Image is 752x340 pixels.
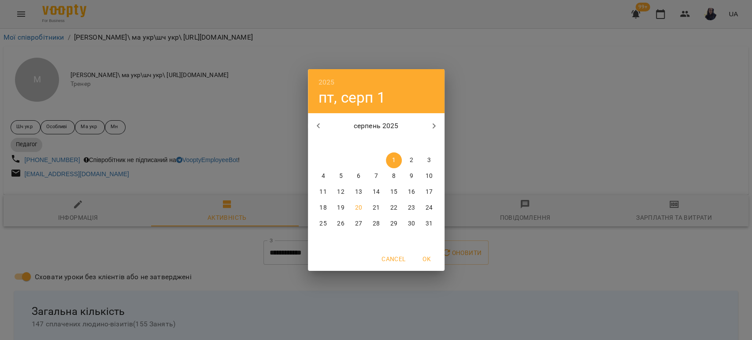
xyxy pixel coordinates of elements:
button: 26 [333,216,349,232]
span: вт [333,139,349,148]
p: 21 [372,203,379,212]
span: чт [368,139,384,148]
p: 11 [319,188,326,196]
p: 12 [337,188,344,196]
button: 1 [386,152,402,168]
p: 3 [427,156,430,165]
p: 4 [321,172,325,181]
button: 24 [421,200,437,216]
button: 28 [368,216,384,232]
p: 14 [372,188,379,196]
button: 31 [421,216,437,232]
button: 6 [351,168,367,184]
button: 30 [404,216,419,232]
span: ср [351,139,367,148]
p: 30 [407,219,415,228]
button: 21 [368,200,384,216]
button: 2025 [319,76,335,89]
p: 17 [425,188,432,196]
span: нд [421,139,437,148]
button: 8 [386,168,402,184]
p: 22 [390,203,397,212]
p: 1 [392,156,395,165]
p: 26 [337,219,344,228]
button: 23 [404,200,419,216]
p: 6 [356,172,360,181]
button: 16 [404,184,419,200]
p: 29 [390,219,397,228]
button: 18 [315,200,331,216]
button: 10 [421,168,437,184]
p: 28 [372,219,379,228]
button: 9 [404,168,419,184]
button: OK [413,251,441,267]
button: 2 [404,152,419,168]
button: 5 [333,168,349,184]
p: 25 [319,219,326,228]
p: 2 [409,156,413,165]
button: 15 [386,184,402,200]
button: 4 [315,168,331,184]
p: 18 [319,203,326,212]
button: Cancel [378,251,409,267]
button: 22 [386,200,402,216]
button: 14 [368,184,384,200]
p: 31 [425,219,432,228]
span: пт [386,139,402,148]
button: 13 [351,184,367,200]
p: 27 [355,219,362,228]
p: 24 [425,203,432,212]
p: серпень 2025 [329,121,423,131]
span: сб [404,139,419,148]
button: 20 [351,200,367,216]
button: 7 [368,168,384,184]
button: 17 [421,184,437,200]
span: OK [416,254,437,264]
p: 7 [374,172,378,181]
button: пт, серп 1 [319,89,385,107]
p: 16 [407,188,415,196]
span: Cancel [382,254,405,264]
button: 25 [315,216,331,232]
p: 9 [409,172,413,181]
p: 5 [339,172,342,181]
button: 19 [333,200,349,216]
button: 11 [315,184,331,200]
p: 15 [390,188,397,196]
p: 23 [407,203,415,212]
button: 3 [421,152,437,168]
button: 12 [333,184,349,200]
p: 20 [355,203,362,212]
p: 13 [355,188,362,196]
span: пн [315,139,331,148]
button: 29 [386,216,402,232]
p: 8 [392,172,395,181]
button: 27 [351,216,367,232]
p: 10 [425,172,432,181]
p: 19 [337,203,344,212]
